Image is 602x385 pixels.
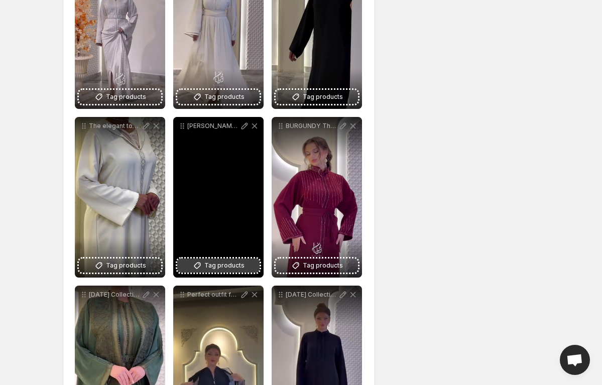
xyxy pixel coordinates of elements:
[204,92,245,102] span: Tag products
[286,291,338,299] p: [DATE] Collection Jellaba Chloe - available in all sizes up to 3XL Shop online - wwwkaftanelegance
[204,261,245,271] span: Tag products
[276,259,358,273] button: Tag products
[89,291,141,299] p: [DATE] Collection DAUR - A stylish and elegant design Available online wwwkaftanelegance
[276,90,358,104] button: Tag products
[177,259,260,273] button: Tag products
[75,117,165,278] div: The elegant touch that Moroccan [PERSON_NAME] adds to a jellaba Jellaba Nour - available in white...
[187,122,239,130] p: [PERSON_NAME] Handmade work Jellaba Dayane 2pcs Shop online wwwkaftanelegance
[106,92,146,102] span: Tag products
[303,92,343,102] span: Tag products
[187,291,239,299] p: Perfect outfit for special iftars during this season [DATE] caftan
[89,122,141,130] p: The elegant touch that Moroccan [PERSON_NAME] adds to a jellaba Jellaba Nour - available in white...
[79,259,161,273] button: Tag products
[79,90,161,104] button: Tag products
[303,261,343,271] span: Tag products
[272,117,362,278] div: BURGUNDY The most requested color is finally hereTag products
[560,345,590,375] div: Open chat
[177,90,260,104] button: Tag products
[286,122,338,130] p: BURGUNDY The most requested color is finally here
[106,261,146,271] span: Tag products
[173,117,264,278] div: [PERSON_NAME] Handmade work Jellaba Dayane 2pcs Shop online wwwkaftaneleganceTag products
